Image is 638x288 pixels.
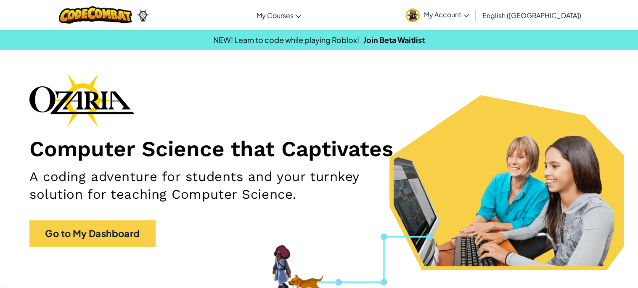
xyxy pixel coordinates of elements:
img: Ozaria [136,9,150,21]
h2: A coding adventure for students and your turnkey solution for teaching Computer Science. [29,168,418,203]
img: avatar [406,8,420,22]
img: Ozaria branding logo [29,73,135,127]
a: My Courses [252,4,305,27]
span: NEW! Learn to code while playing Roblox! [213,35,359,45]
a: Join Beta Waitlist [363,35,425,45]
a: Go to My Dashboard [29,220,156,247]
a: English ([GEOGRAPHIC_DATA]) [478,4,585,27]
img: CodeCombat logo [59,6,132,24]
h1: Computer Science that Captivates [29,136,609,162]
span: My Account [424,10,469,19]
a: My Account [402,2,473,28]
span: English ([GEOGRAPHIC_DATA]) [482,11,581,20]
span: My Courses [257,11,294,20]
